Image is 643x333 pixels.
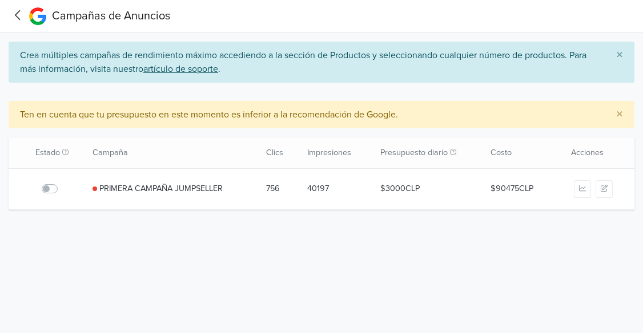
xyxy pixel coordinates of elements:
button: Campaign metrics [574,180,591,198]
a: 40197 [307,182,361,195]
span: × [616,47,623,63]
div: Impresiones [298,137,371,168]
div: Paused [93,186,97,191]
div: Acciones [553,137,634,168]
div: Clics [257,137,299,168]
button: Close [605,101,634,128]
a: 756 [266,182,290,195]
span: × [616,106,623,123]
div: Campaña [83,137,257,168]
u: artículo de soporte [143,63,218,75]
div: Presupuesto diario [371,137,481,168]
span: Campañas de Anuncios [52,9,170,23]
a: $90475CLP [491,182,544,195]
a: PRIMERA CAMPAÑA JUMPSELLER [99,182,223,195]
button: Close [605,42,634,69]
div: Estado [9,137,83,168]
div: Ten en cuenta que tu presupuesto en este momento es inferior a la recomendación de Google. [9,101,634,128]
a: $3000CLP [380,182,472,195]
button: Edit campaign [596,180,613,198]
div: Crea múltiples campañas de rendimiento máximo accediendo a la sección de Productos y seleccionand... [9,42,634,83]
div: Costo [481,137,553,168]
